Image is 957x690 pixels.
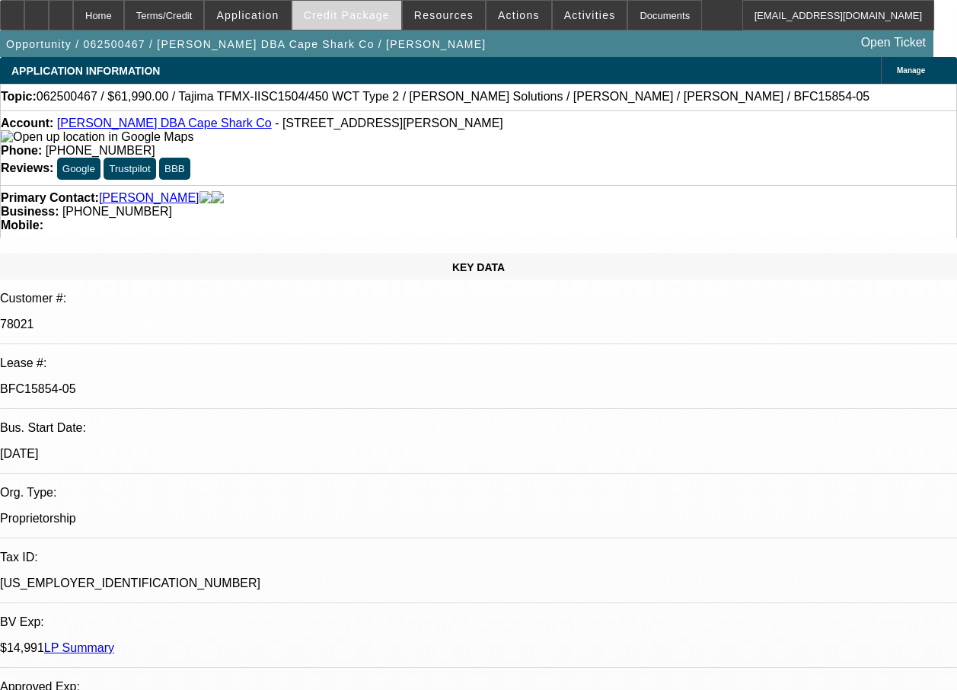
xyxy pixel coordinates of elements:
[216,9,279,21] span: Application
[1,161,53,174] strong: Reviews:
[199,191,212,205] img: facebook-icon.png
[553,1,627,30] button: Activities
[57,158,100,180] button: Google
[1,191,99,205] strong: Primary Contact:
[564,9,616,21] span: Activities
[46,144,155,157] span: [PHONE_NUMBER]
[1,205,59,218] strong: Business:
[1,130,193,144] img: Open up location in Google Maps
[403,1,485,30] button: Resources
[159,158,190,180] button: BBB
[897,66,925,75] span: Manage
[304,9,390,21] span: Credit Package
[44,641,114,654] a: LP Summary
[1,117,53,129] strong: Account:
[11,65,160,77] span: APPLICATION INFORMATION
[6,38,486,50] span: Opportunity / 062500467 / [PERSON_NAME] DBA Cape Shark Co / [PERSON_NAME]
[275,117,503,129] span: - [STREET_ADDRESS][PERSON_NAME]
[292,1,401,30] button: Credit Package
[99,191,199,205] a: [PERSON_NAME]
[62,205,172,218] span: [PHONE_NUMBER]
[486,1,551,30] button: Actions
[205,1,290,30] button: Application
[855,30,932,56] a: Open Ticket
[104,158,155,180] button: Trustpilot
[452,261,505,273] span: KEY DATA
[212,191,224,205] img: linkedin-icon.png
[1,130,193,143] a: View Google Maps
[414,9,474,21] span: Resources
[37,90,869,104] span: 062500467 / $61,990.00 / Tajima TFMX-IISC1504/450 WCT Type 2 / [PERSON_NAME] Solutions / [PERSON_...
[1,144,42,157] strong: Phone:
[1,219,43,232] strong: Mobile:
[1,90,37,104] strong: Topic:
[498,9,540,21] span: Actions
[57,117,272,129] a: [PERSON_NAME] DBA Cape Shark Co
